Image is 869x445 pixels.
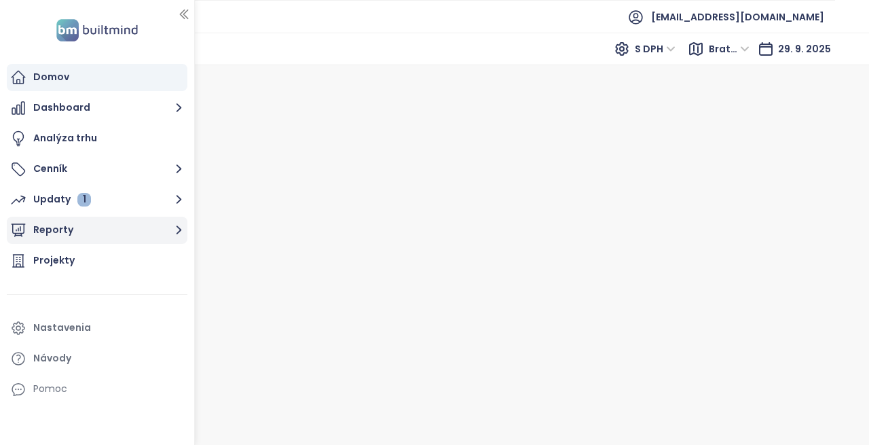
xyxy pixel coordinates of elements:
[33,380,67,397] div: Pomoc
[77,193,91,207] div: 1
[635,39,676,59] span: S DPH
[7,376,187,403] div: Pomoc
[778,42,831,56] span: 29. 9. 2025
[52,16,142,44] img: logo
[7,94,187,122] button: Dashboard
[7,217,187,244] button: Reporty
[33,350,71,367] div: Návody
[7,345,187,372] a: Návody
[33,69,69,86] div: Domov
[709,39,750,59] span: Bratislavský kraj
[7,64,187,91] a: Domov
[7,315,187,342] a: Nastavenia
[33,252,75,269] div: Projekty
[651,1,824,33] span: [EMAIL_ADDRESS][DOMAIN_NAME]
[7,156,187,183] button: Cenník
[7,247,187,274] a: Projekty
[33,319,91,336] div: Nastavenia
[7,186,187,213] button: Updaty 1
[33,191,91,208] div: Updaty
[7,125,187,152] a: Analýza trhu
[33,130,97,147] div: Analýza trhu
